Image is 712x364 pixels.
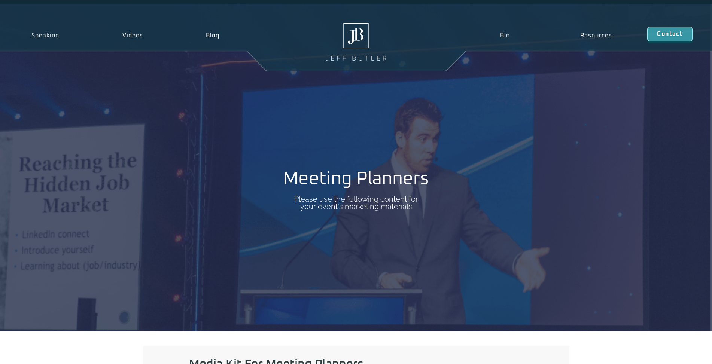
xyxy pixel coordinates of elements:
a: Videos [91,27,174,44]
span: Contact [657,31,682,37]
a: Bio [465,27,545,44]
a: Contact [647,27,692,41]
h1: Meeting Planners [283,170,429,188]
a: Resources [545,27,647,44]
a: Blog [174,27,251,44]
p: Please use the following content for your event's marketing materials [287,195,425,210]
nav: Menu [465,27,647,44]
